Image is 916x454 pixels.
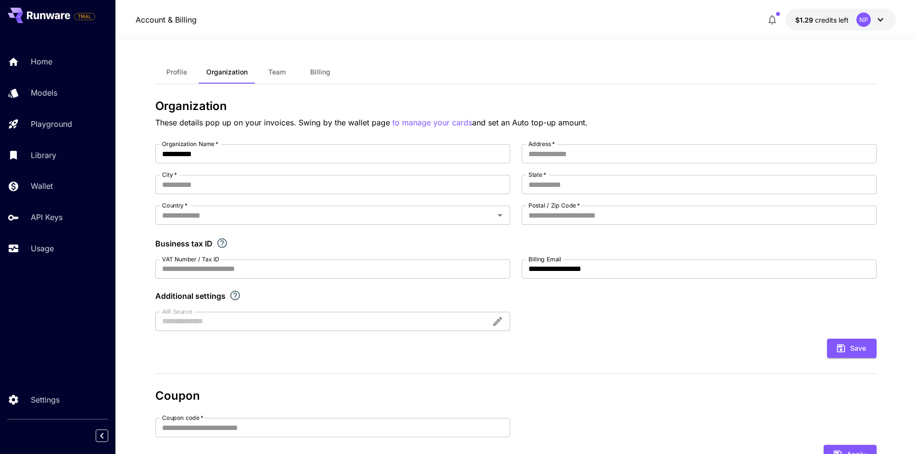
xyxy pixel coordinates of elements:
span: TRIAL [75,13,95,20]
p: Settings [31,394,60,405]
label: Billing Email [528,255,561,263]
p: Wallet [31,180,53,192]
button: $1.2865NP [786,9,896,31]
label: AIR Source [162,307,192,316]
div: NP [856,12,871,27]
p: Usage [31,243,54,254]
p: API Keys [31,211,63,223]
a: Account & Billing [136,14,197,25]
span: Organization [206,68,248,76]
span: $1.29 [795,16,815,24]
label: Organization Name [162,140,218,148]
label: VAT Number / Tax ID [162,255,219,263]
h3: Coupon [155,389,877,403]
h3: Organization [155,99,877,113]
span: Profile [166,68,187,76]
nav: breadcrumb [136,14,197,25]
span: Billing [310,68,330,76]
span: These details pop up on your invoices. Swing by the wallet page [155,118,392,127]
button: Save [827,339,877,358]
p: Business tax ID [155,238,213,249]
p: Additional settings [155,290,226,302]
svg: Explore additional customization settings [229,290,241,301]
button: to manage your cards [392,117,472,129]
button: Collapse sidebar [96,429,108,442]
div: Collapse sidebar [103,427,115,444]
label: State [528,171,546,179]
label: City [162,171,177,179]
label: Address [528,140,555,148]
span: credits left [815,16,849,24]
label: Coupon code [162,414,203,422]
p: Library [31,149,56,161]
svg: If you are a business tax registrant, please enter your business tax ID here. [216,237,228,249]
p: Playground [31,118,72,130]
span: and set an Auto top-up amount. [472,118,588,127]
p: Home [31,56,52,67]
label: Postal / Zip Code [528,201,580,209]
label: Country [162,201,188,209]
p: Models [31,87,57,98]
span: Add your payment card to enable full platform functionality. [74,11,95,22]
span: Team [268,68,286,76]
button: Open [493,209,507,222]
div: $1.2865 [795,15,849,25]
